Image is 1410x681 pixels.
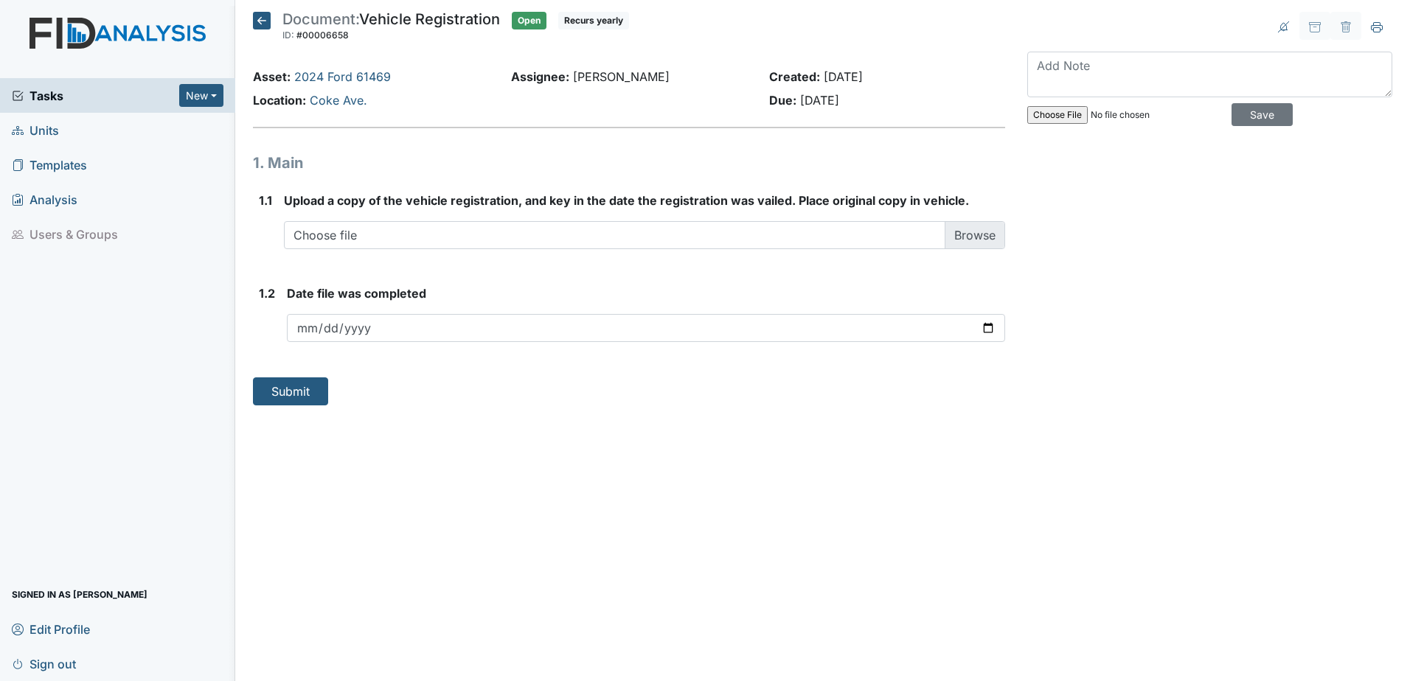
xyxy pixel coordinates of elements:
span: ID: [282,29,294,41]
span: Units [12,119,59,142]
strong: Location: [253,93,306,108]
span: Date file was completed [287,286,426,301]
strong: Created: [769,69,820,84]
a: Tasks [12,87,179,105]
button: New [179,84,223,107]
span: Sign out [12,652,76,675]
button: Submit [253,377,328,405]
span: Open [512,12,546,29]
span: [PERSON_NAME] [573,69,670,84]
span: Templates [12,153,87,176]
strong: Assignee: [511,69,569,84]
span: [DATE] [800,93,839,108]
a: Coke Ave. [310,93,367,108]
span: Recurs yearly [558,12,629,29]
span: Signed in as [PERSON_NAME] [12,583,147,606]
a: 2024 Ford 61469 [294,69,391,84]
strong: Asset: [253,69,291,84]
span: Edit Profile [12,618,90,640]
span: #00006658 [296,29,349,41]
label: 1.2 [259,284,275,302]
span: [DATE] [824,69,863,84]
label: 1.1 [259,192,272,209]
span: Analysis [12,188,77,211]
div: Vehicle Registration [282,12,500,44]
strong: Due: [769,93,796,108]
h1: 1. Main [253,152,1005,174]
input: Save [1232,103,1293,126]
span: Upload a copy of the vehicle registration, and key in the date the registration was vailed. Place... [284,193,969,208]
span: Document: [282,10,359,28]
